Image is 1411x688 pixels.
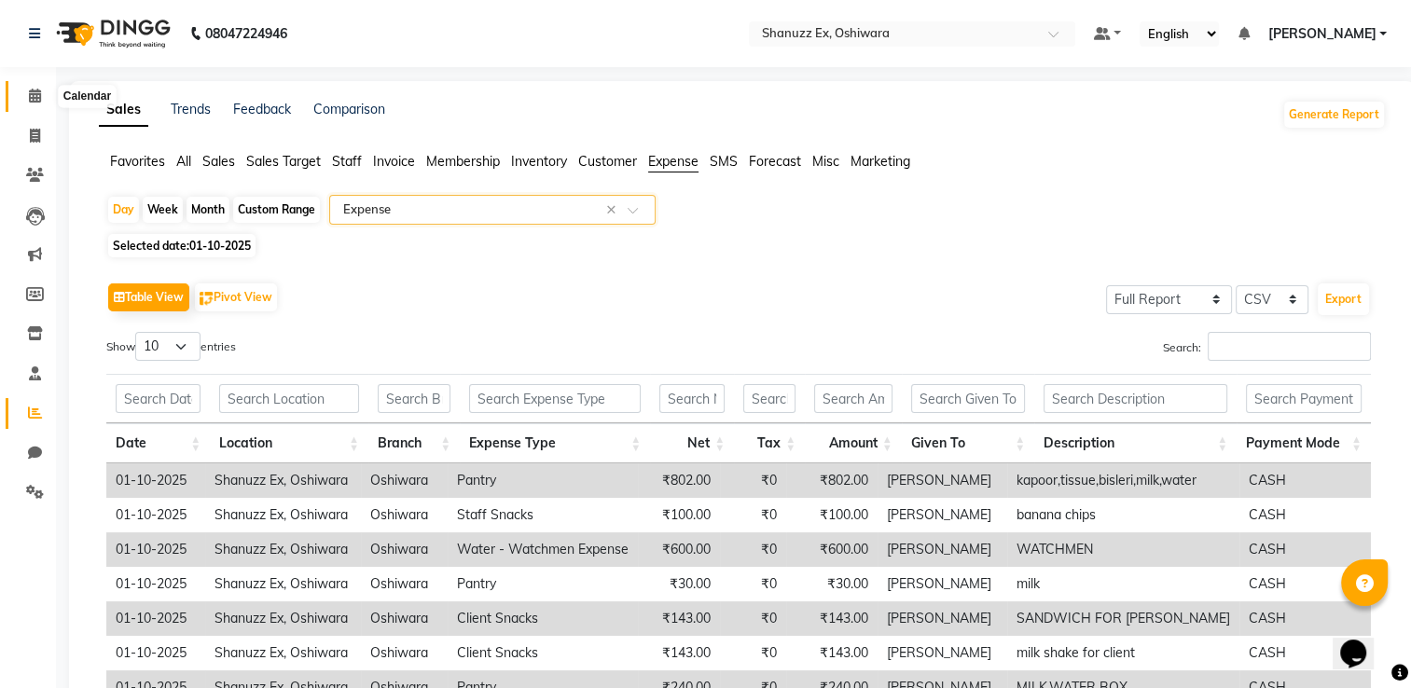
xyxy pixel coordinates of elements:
input: Search Location [219,384,359,413]
td: ₹0 [720,601,786,636]
a: Feedback [233,101,291,117]
td: 01-10-2025 [106,498,205,532]
td: Shanuzz Ex, Oshiwara [205,463,361,498]
button: Table View [108,283,189,311]
th: Payment Mode: activate to sort column ascending [1237,423,1371,463]
span: Expense [648,153,699,170]
td: ₹30.00 [786,567,878,601]
td: ₹30.00 [638,567,720,601]
td: [PERSON_NAME] [878,463,1007,498]
td: 01-10-2025 [106,601,205,636]
td: Oshiwara [361,601,448,636]
span: Staff [332,153,362,170]
td: ₹100.00 [638,498,720,532]
td: Oshiwara [361,463,448,498]
td: Shanuzz Ex, Oshiwara [205,636,361,670]
td: ₹600.00 [638,532,720,567]
input: Search Tax [743,384,795,413]
td: [PERSON_NAME] [878,636,1007,670]
td: Shanuzz Ex, Oshiwara [205,498,361,532]
td: kapoor,tissue,bisleri,milk,water [1007,463,1239,498]
td: ₹0 [720,498,786,532]
span: Sales [202,153,235,170]
td: Shanuzz Ex, Oshiwara [205,601,361,636]
div: Day [108,197,139,223]
img: logo [48,7,175,60]
th: Net: activate to sort column ascending [650,423,734,463]
a: Trends [171,101,211,117]
th: Amount: activate to sort column ascending [805,423,901,463]
div: Month [187,197,229,223]
td: CASH [1239,498,1371,532]
iframe: chat widget [1333,613,1392,669]
td: ₹143.00 [638,636,720,670]
td: ₹802.00 [638,463,720,498]
span: Sales Target [246,153,321,170]
td: Oshiwara [361,567,448,601]
label: Search: [1163,332,1371,361]
input: Search: [1208,332,1371,361]
span: Favorites [110,153,165,170]
td: [PERSON_NAME] [878,601,1007,636]
span: Membership [426,153,500,170]
td: ₹802.00 [786,463,878,498]
button: Generate Report [1284,102,1384,128]
span: Marketing [851,153,910,170]
td: Oshiwara [361,532,448,567]
input: Search Branch [378,384,450,413]
input: Search Given To [911,384,1026,413]
td: SANDWICH FOR [PERSON_NAME] [1007,601,1239,636]
td: Water - Watchmen Expense [448,532,638,567]
span: Misc [812,153,839,170]
th: Date: activate to sort column ascending [106,423,210,463]
td: ₹143.00 [786,636,878,670]
td: WATCHMEN [1007,532,1239,567]
td: [PERSON_NAME] [878,532,1007,567]
th: Description: activate to sort column ascending [1034,423,1237,463]
td: ₹0 [720,532,786,567]
td: ₹0 [720,636,786,670]
td: CASH [1239,463,1371,498]
td: ₹0 [720,567,786,601]
td: ₹143.00 [638,601,720,636]
td: Pantry [448,567,638,601]
td: 01-10-2025 [106,567,205,601]
input: Search Expense Type [469,384,641,413]
div: Week [143,197,183,223]
td: ₹600.00 [786,532,878,567]
td: Staff Snacks [448,498,638,532]
span: Forecast [749,153,801,170]
th: Given To: activate to sort column ascending [902,423,1035,463]
span: Customer [578,153,637,170]
span: Inventory [511,153,567,170]
button: Export [1318,283,1369,315]
td: Oshiwara [361,498,448,532]
td: CASH [1239,567,1371,601]
th: Expense Type: activate to sort column ascending [460,423,650,463]
input: Search Net [659,384,725,413]
button: Pivot View [195,283,277,311]
select: Showentries [135,332,201,361]
td: Client Snacks [448,601,638,636]
input: Search Description [1044,384,1227,413]
td: Pantry [448,463,638,498]
td: Shanuzz Ex, Oshiwara [205,567,361,601]
td: banana chips [1007,498,1239,532]
td: ₹143.00 [786,601,878,636]
td: milk [1007,567,1239,601]
td: 01-10-2025 [106,463,205,498]
a: Comparison [313,101,385,117]
span: SMS [710,153,738,170]
input: Search Payment Mode [1246,384,1362,413]
td: Shanuzz Ex, Oshiwara [205,532,361,567]
label: Show entries [106,332,236,361]
td: [PERSON_NAME] [878,567,1007,601]
td: ₹0 [720,463,786,498]
td: Client Snacks [448,636,638,670]
input: Search Date [116,384,201,413]
span: Selected date: [108,234,256,257]
td: 01-10-2025 [106,532,205,567]
span: [PERSON_NAME] [1267,24,1376,44]
div: Calendar [59,86,116,108]
td: [PERSON_NAME] [878,498,1007,532]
